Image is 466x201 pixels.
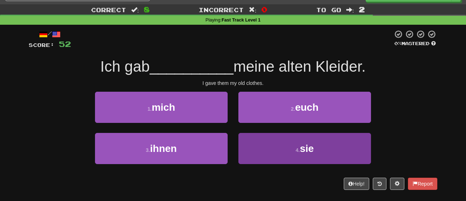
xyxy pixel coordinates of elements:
button: Round history (alt+y) [373,178,386,190]
button: 4.sie [238,133,371,164]
small: 2 . [291,106,295,112]
strong: Fast Track Level 1 [222,18,261,23]
span: : [346,7,354,13]
span: euch [295,102,318,113]
span: Score: [29,42,54,48]
span: To go [316,6,341,13]
button: 2.euch [238,92,371,123]
button: 3.ihnen [95,133,228,164]
span: 0 [261,5,267,14]
button: 1.mich [95,92,228,123]
span: : [249,7,257,13]
span: 8 [144,5,150,14]
button: Help! [344,178,369,190]
span: 0 % [394,40,401,46]
span: 2 [359,5,365,14]
span: sie [300,143,314,154]
span: Correct [91,6,126,13]
span: meine alten Kleider. [233,58,366,75]
span: mich [152,102,175,113]
span: : [131,7,139,13]
span: Incorrect [199,6,244,13]
small: 4 . [296,147,300,153]
div: I gave them my old clothes. [29,80,437,87]
span: Ich gab [100,58,150,75]
span: __________ [150,58,234,75]
span: 52 [59,39,71,48]
div: / [29,30,71,39]
small: 1 . [147,106,152,112]
span: ihnen [150,143,177,154]
button: Report [408,178,437,190]
small: 3 . [146,147,150,153]
div: Mastered [393,40,437,47]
